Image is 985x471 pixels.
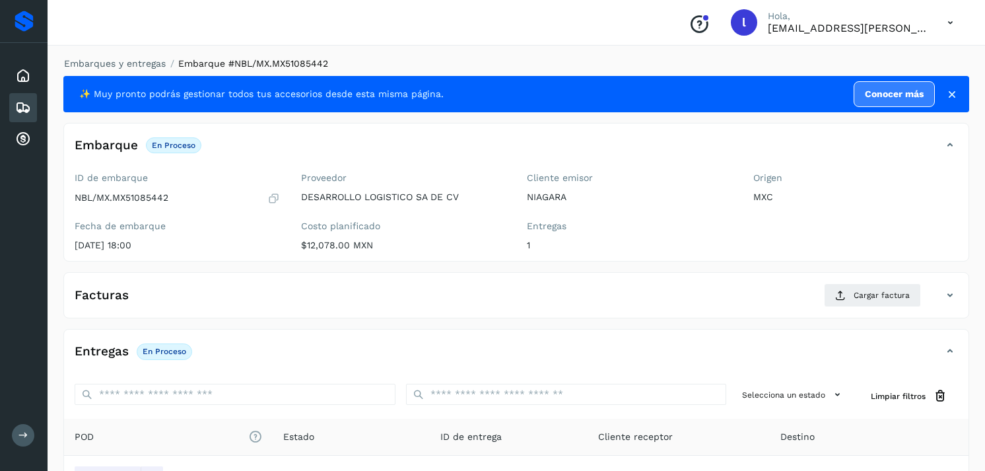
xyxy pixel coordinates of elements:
button: Limpiar filtros [860,384,958,408]
h4: Entregas [75,344,129,359]
span: ID de entrega [440,430,502,444]
span: Cliente receptor [598,430,673,444]
p: [DATE] 18:00 [75,240,280,251]
p: En proceso [143,347,186,356]
label: Costo planificado [301,221,506,232]
nav: breadcrumb [63,57,969,71]
p: MXC [753,192,959,203]
p: DESARROLLO LOGISTICO SA DE CV [301,192,506,203]
div: EntregasEn proceso [64,340,968,373]
p: Hola, [768,11,926,22]
div: Cuentas por cobrar [9,125,37,154]
label: Origen [753,172,959,184]
span: POD [75,430,262,444]
button: Cargar factura [824,283,921,307]
div: EmbarqueEn proceso [64,134,968,167]
span: Limpiar filtros [871,390,926,402]
div: Inicio [9,61,37,91]
h4: Embarque [75,138,138,153]
p: NBL/MX.MX51085442 [75,192,168,203]
a: Embarques y entregas [64,58,166,69]
div: Embarques [9,93,37,122]
label: Fecha de embarque [75,221,280,232]
p: En proceso [152,141,195,150]
div: FacturasCargar factura [64,283,968,318]
span: Destino [780,430,815,444]
label: Proveedor [301,172,506,184]
span: ✨ Muy pronto podrás gestionar todos tus accesorios desde esta misma página. [79,87,444,101]
span: Cargar factura [854,289,910,301]
a: Conocer más [854,81,935,107]
p: 1 [527,240,732,251]
h4: Facturas [75,288,129,303]
p: $12,078.00 MXN [301,240,506,251]
span: Embarque #NBL/MX.MX51085442 [178,58,328,69]
button: Selecciona un estado [737,384,850,406]
p: lauraamalia.castillo@xpertal.com [768,22,926,34]
label: Cliente emisor [527,172,732,184]
label: ID de embarque [75,172,280,184]
span: Estado [283,430,314,444]
p: NIAGARA [527,192,732,203]
label: Entregas [527,221,732,232]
